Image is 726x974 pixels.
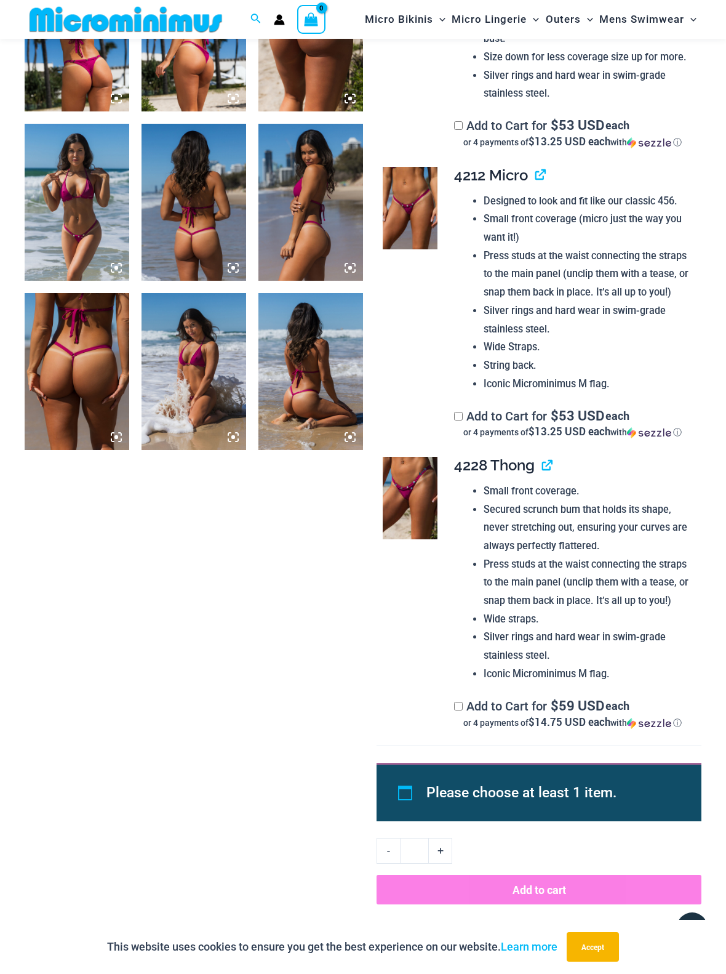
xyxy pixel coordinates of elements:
span: each [605,699,629,712]
a: - [377,838,400,864]
li: Iconic Microminimus M flag. [484,375,692,393]
li: Size down for less coverage size up for more. [484,48,692,66]
a: Micro BikinisMenu ToggleMenu Toggle [362,4,449,35]
span: Mens Swimwear [599,4,684,35]
li: Press studs at the waist connecting the straps to the main panel (unclip them with a tease, or sn... [484,555,692,610]
img: Tight Rope Pink 319 Top 4212 Micro [142,293,246,450]
img: Tight Rope Pink 319 Top 4212 Micro [142,124,246,281]
input: Product quantity [400,838,429,864]
nav: Site Navigation [360,2,701,37]
a: + [429,838,452,864]
span: Menu Toggle [433,4,445,35]
li: Silver rings and hard wear in swim-grade stainless steel. [484,628,692,664]
a: Micro LingerieMenu ToggleMenu Toggle [449,4,542,35]
div: or 4 payments of with [454,136,692,148]
div: or 4 payments of with [454,717,692,729]
img: Tight Rope Pink 319 4212 Micro [383,167,437,249]
li: Silver rings and hard wear in swim-grade stainless steel. [484,66,692,103]
img: Tight Rope Pink 319 4212 Micro [25,293,129,450]
span: $ [551,696,559,714]
span: each [605,409,629,422]
span: 59 USD [551,699,604,712]
li: Press studs at the waist connecting the straps to the main panel (unclip them with a tease, or sn... [484,247,692,302]
input: Add to Cart for$53 USD eachor 4 payments of$13.25 USD eachwithSezzle Click to learn more about Se... [454,412,463,421]
img: Tight Rope Pink 319 Top 4212 Micro [25,124,129,281]
span: 4212 Micro [454,166,528,184]
a: Search icon link [250,12,261,27]
li: Designed to look and fit like our classic 456. [484,192,692,211]
li: Secured scrunch bum that holds its shape, never stretching out, ensuring your curves are always p... [484,501,692,555]
img: Tight Rope Pink 4228 Thong [383,457,437,539]
span: Outers [546,4,581,35]
span: 53 USD [551,119,604,131]
span: 53 USD [551,409,604,422]
div: or 4 payments of$13.25 USD eachwithSezzle Click to learn more about Sezzle [454,136,692,148]
a: Account icon link [274,14,285,25]
img: Sezzle [627,137,671,148]
a: OutersMenu ToggleMenu Toggle [543,4,596,35]
span: Micro Bikinis [365,4,433,35]
img: MM SHOP LOGO FLAT [25,6,227,33]
span: 4228 Thong [454,456,535,474]
a: View Shopping Cart, empty [297,5,325,33]
img: Tight Rope Pink 319 Top 4212 Micro [258,293,363,450]
a: Mens SwimwearMenu ToggleMenu Toggle [596,4,700,35]
span: Menu Toggle [527,4,539,35]
img: Tight Rope Pink 319 Top 4212 Micro [258,124,363,281]
div: or 4 payments of with [454,426,692,438]
p: This website uses cookies to ensure you get the best experience on our website. [107,938,557,956]
button: Add to cart [377,875,701,904]
div: or 4 payments of$13.25 USD eachwithSezzle Click to learn more about Sezzle [454,426,692,438]
li: Wide straps. [484,610,692,629]
li: Silver rings and hard wear in swim-grade stainless steel. [484,302,692,338]
span: Menu Toggle [684,4,696,35]
button: Accept [567,932,619,962]
span: each [605,119,629,131]
span: $ [551,406,559,424]
label: Add to Cart for [454,699,692,729]
img: Sezzle [627,718,671,729]
li: Small front coverage. [484,482,692,501]
span: $13.25 USD each [529,424,610,438]
li: String back. [484,356,692,375]
label: Add to Cart for [454,118,692,148]
span: $ [551,116,559,134]
span: Menu Toggle [581,4,593,35]
li: Small front coverage (micro just the way you want it!) [484,210,692,246]
span: $14.75 USD each [529,715,610,729]
span: Micro Lingerie [452,4,527,35]
label: Add to Cart for [454,409,692,439]
input: Add to Cart for$53 USD eachor 4 payments of$13.25 USD eachwithSezzle Click to learn more about Se... [454,121,463,130]
span: $13.25 USD each [529,134,610,148]
li: Wide Straps. [484,338,692,356]
a: Learn more [501,940,557,953]
div: or 4 payments of$14.75 USD eachwithSezzle Click to learn more about Sezzle [454,717,692,729]
img: Sezzle [627,427,671,438]
li: Iconic Microminimus M flag. [484,665,692,683]
input: Add to Cart for$59 USD eachor 4 payments of$14.75 USD eachwithSezzle Click to learn more about Se... [454,702,463,710]
li: Please choose at least 1 item. [426,779,674,807]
